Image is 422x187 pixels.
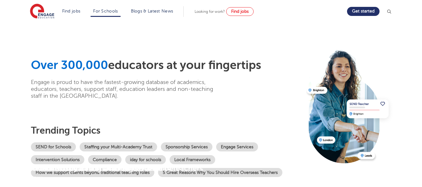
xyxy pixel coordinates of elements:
[347,7,380,16] a: Get started
[170,155,215,164] a: Local Frameworks
[31,155,84,164] a: Intervention Solutions
[80,142,157,151] a: Staffing your Multi-Academy Trust
[88,155,122,164] a: Compliance
[31,125,302,136] h3: Trending topics
[195,9,225,14] span: Looking for work?
[31,58,302,72] h1: educators at your fingertips
[216,142,258,151] a: Engage Services
[93,9,118,13] a: For Schools
[30,4,54,19] img: Engage Education
[62,9,81,13] a: Find jobs
[161,142,212,151] a: Sponsorship Services
[31,58,108,72] span: Over 300,000
[125,155,166,164] a: iday for schools
[226,7,254,16] a: Find jobs
[31,79,223,99] p: Engage is proud to have the fastest-growing database of academics, educators, teachers, support s...
[131,9,173,13] a: Blogs & Latest News
[158,168,282,177] a: 5 Great Reasons Why You Should Hire Overseas Teachers
[31,142,76,151] a: SEND for Schools
[231,9,249,14] span: Find jobs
